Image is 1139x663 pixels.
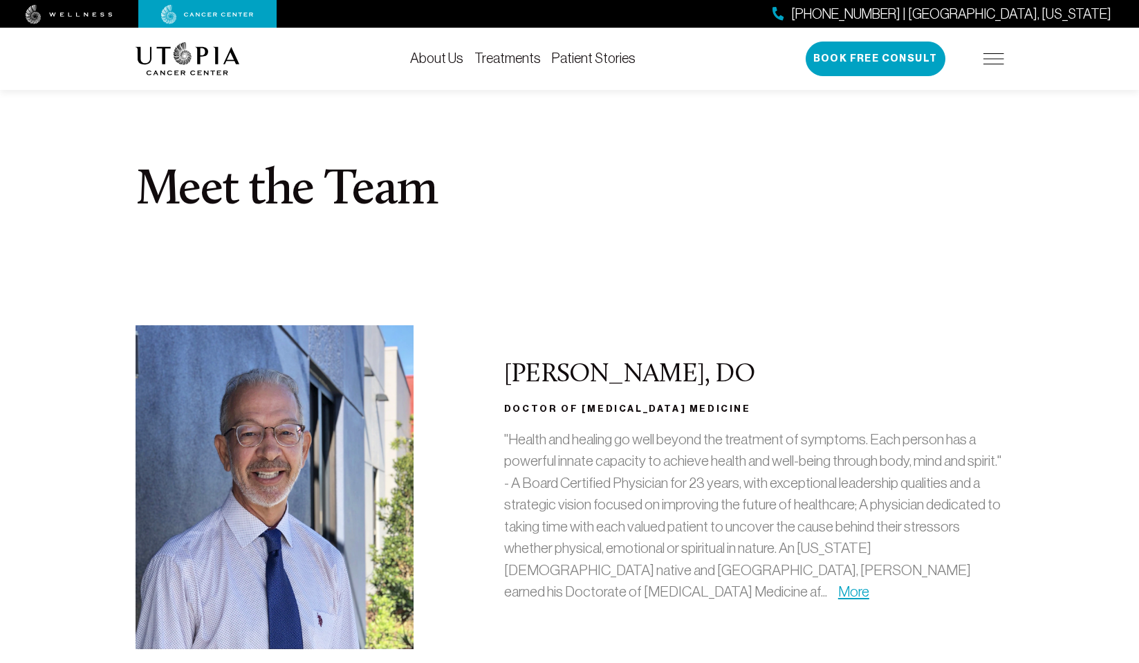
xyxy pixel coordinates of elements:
[838,583,869,599] a: More
[136,325,414,649] img: Douglas L. Nelson, DO
[983,53,1004,64] img: icon-hamburger
[504,401,1004,417] h3: Doctor of [MEDICAL_DATA] Medicine
[504,361,1004,390] h2: [PERSON_NAME], DO
[474,51,541,66] a: Treatments
[806,42,945,76] button: Book Free Consult
[161,5,254,24] img: cancer center
[772,4,1111,24] a: [PHONE_NUMBER] | [GEOGRAPHIC_DATA], [US_STATE]
[552,51,636,66] a: Patient Stories
[26,5,113,24] img: wellness
[504,428,1004,603] p: "Health and healing go well beyond the treatment of symptoms. Each person has a powerful innate c...
[791,4,1111,24] span: [PHONE_NUMBER] | [GEOGRAPHIC_DATA], [US_STATE]
[136,42,240,75] img: logo
[410,51,463,66] a: About Us
[136,166,1004,216] h1: Meet the Team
